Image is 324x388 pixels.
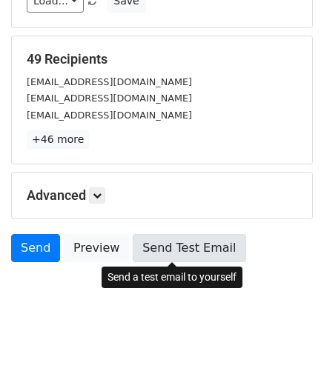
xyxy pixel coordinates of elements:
[27,76,192,87] small: [EMAIL_ADDRESS][DOMAIN_NAME]
[102,267,242,288] div: Send a test email to yourself
[27,130,89,149] a: +46 more
[64,234,129,262] a: Preview
[27,93,192,104] small: [EMAIL_ADDRESS][DOMAIN_NAME]
[27,110,192,121] small: [EMAIL_ADDRESS][DOMAIN_NAME]
[27,187,297,204] h5: Advanced
[11,234,60,262] a: Send
[27,51,297,67] h5: 49 Recipients
[133,234,245,262] a: Send Test Email
[250,317,324,388] iframe: Chat Widget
